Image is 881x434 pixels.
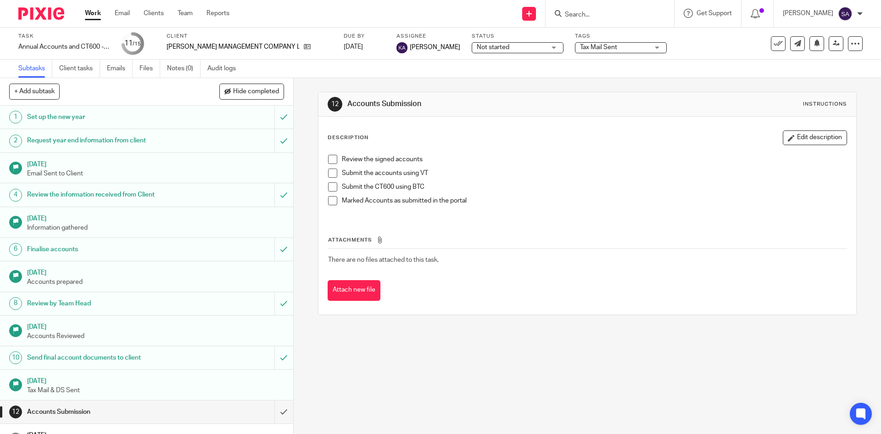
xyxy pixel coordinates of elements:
h1: [DATE] [27,374,284,386]
a: Work [85,9,101,18]
h1: Accounts Submission [27,405,186,419]
span: Hide completed [233,88,279,96]
button: Hide completed [219,84,284,99]
p: Description [328,134,368,141]
div: 12 [328,97,342,112]
h1: Set up the new year [27,110,186,124]
button: Attach new file [328,280,380,301]
p: Submit the CT600 using BTC [342,182,846,192]
a: Emails [107,60,133,78]
span: Not started [477,44,509,51]
a: Notes (0) [167,60,201,78]
div: 2 [9,135,22,147]
h1: [DATE] [27,212,284,223]
label: Due by [344,33,385,40]
span: [DATE] [344,44,363,50]
small: /15 [133,41,141,46]
a: Files [139,60,160,78]
div: 11 [124,38,141,49]
p: Tax Mail & DS Sent [27,386,284,395]
p: [PERSON_NAME] MANAGEMENT COMPANY LIMITED [167,42,299,51]
h1: Finalise accounts [27,242,186,256]
p: Review the signed accounts [342,155,846,164]
span: Attachments [328,237,372,242]
h1: Request year end information from client [27,134,186,147]
span: Get Support [697,10,732,17]
span: [PERSON_NAME] [410,43,460,52]
p: Marked Accounts as submitted in the portal [342,196,846,205]
a: Client tasks [59,60,100,78]
h1: Accounts Submission [347,99,607,109]
div: 1 [9,111,22,124]
button: + Add subtask [9,84,60,99]
label: Assignee [396,33,460,40]
label: Client [167,33,332,40]
div: 10 [9,351,22,364]
h1: [DATE] [27,158,284,169]
a: Audit logs [207,60,243,78]
label: Task [18,33,110,40]
img: svg%3E [838,6,853,21]
span: There are no files attached to this task. [328,257,439,263]
label: Tags [575,33,667,40]
p: Accounts Reviewed [27,332,284,341]
div: 12 [9,406,22,418]
div: 8 [9,297,22,310]
p: Email Sent to Client [27,169,284,178]
p: Accounts prepared [27,277,284,287]
h1: [DATE] [27,320,284,332]
label: Status [472,33,563,40]
h1: Review by Team Head [27,297,186,310]
h1: [DATE] [27,266,284,277]
input: Search [564,11,647,19]
p: Information gathered [27,223,284,232]
a: Clients [144,9,164,18]
h1: Review the information received from Client [27,188,186,202]
div: 4 [9,189,22,202]
div: 6 [9,243,22,256]
img: svg%3E [396,42,407,53]
img: Pixie [18,7,64,20]
div: Instructions [803,101,847,108]
a: Reports [206,9,229,18]
button: Edit description [783,130,847,145]
h1: Send final account documents to client [27,351,186,365]
a: Subtasks [18,60,52,78]
p: Submit the accounts using VT [342,169,846,178]
div: Annual Accounts and CT600 - (For Dormant/SPV) [18,42,110,51]
a: Email [115,9,130,18]
a: Team [178,9,193,18]
p: [PERSON_NAME] [783,9,833,18]
span: Tax Mail Sent [580,44,617,51]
